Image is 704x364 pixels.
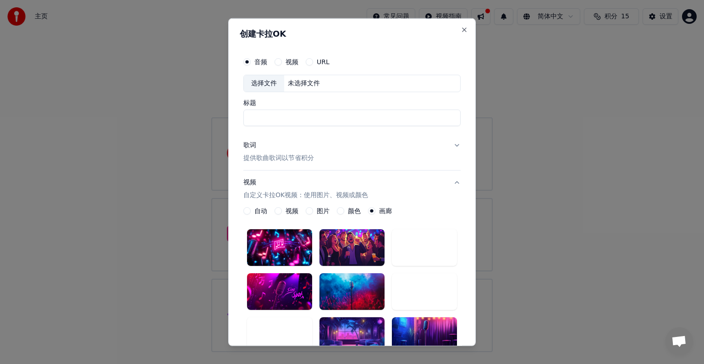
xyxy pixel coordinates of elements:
[286,59,298,65] label: 视频
[243,154,314,163] p: 提供歌曲歌词以节省积分
[243,141,256,150] div: 歌词
[240,30,464,38] h2: 创建卡拉OK
[254,208,267,214] label: 自动
[317,59,330,65] label: URL
[243,171,461,207] button: 视频自定义卡拉OK视频：使用图片、视频或颜色
[244,75,284,92] div: 选择文件
[243,99,461,106] label: 标题
[243,191,368,200] p: 自定义卡拉OK视频：使用图片、视频或颜色
[254,59,267,65] label: 音频
[243,178,368,200] div: 视频
[286,208,298,214] label: 视频
[284,79,324,88] div: 未选择文件
[317,208,330,214] label: 图片
[348,208,361,214] label: 颜色
[379,208,392,214] label: 画廊
[243,133,461,170] button: 歌词提供歌曲歌词以节省积分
